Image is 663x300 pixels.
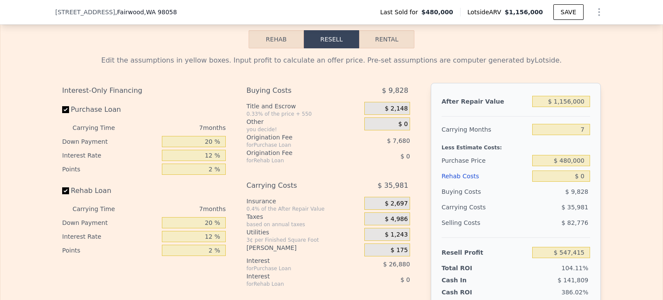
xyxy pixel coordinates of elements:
[246,142,343,148] div: for Purchase Loan
[55,8,115,16] span: [STREET_ADDRESS]
[442,276,496,284] div: Cash In
[442,215,529,231] div: Selling Costs
[359,30,414,48] button: Rental
[378,178,408,193] span: $ 35,981
[246,102,361,111] div: Title and Escrow
[246,157,343,164] div: for Rehab Loan
[467,8,505,16] span: Lotside ARV
[590,3,608,21] button: Show Options
[73,202,129,216] div: Carrying Time
[132,121,226,135] div: 7 months
[246,197,361,205] div: Insurance
[62,216,158,230] div: Down Payment
[421,8,453,16] span: $480,000
[62,243,158,257] div: Points
[73,121,129,135] div: Carrying Time
[62,135,158,148] div: Down Payment
[401,153,410,160] span: $ 0
[246,111,361,117] div: 0.33% of the price + 550
[62,148,158,162] div: Interest Rate
[246,243,361,252] div: [PERSON_NAME]
[565,188,588,195] span: $ 9,828
[383,261,410,268] span: $ 26,880
[442,245,529,260] div: Resell Profit
[562,204,588,211] span: $ 35,981
[62,230,158,243] div: Interest Rate
[246,265,343,272] div: for Purchase Loan
[442,137,590,153] div: Less Estimate Costs:
[304,30,359,48] button: Resell
[246,256,343,265] div: Interest
[62,55,601,66] div: Edit the assumptions in yellow boxes. Input profit to calculate an offer price. Pre-set assumptio...
[442,199,496,215] div: Carrying Costs
[562,265,588,272] span: 104.11%
[62,187,69,194] input: Rehab Loan
[442,122,529,137] div: Carrying Months
[246,117,361,126] div: Other
[505,9,543,16] span: $1,156,000
[62,83,226,98] div: Interest-Only Financing
[442,184,529,199] div: Buying Costs
[391,246,408,254] span: $ 175
[246,221,361,228] div: based on annual taxes
[246,83,343,98] div: Buying Costs
[562,219,588,226] span: $ 82,776
[442,168,529,184] div: Rehab Costs
[62,183,158,199] label: Rehab Loan
[62,106,69,113] input: Purchase Loan
[144,9,177,16] span: , WA 98058
[398,120,408,128] span: $ 0
[246,237,361,243] div: 3¢ per Finished Square Foot
[385,215,407,223] span: $ 4,986
[558,277,588,284] span: $ 141,809
[246,272,343,281] div: Interest
[246,228,361,237] div: Utilities
[562,289,588,296] span: 386.02%
[249,30,304,48] button: Rehab
[385,105,407,113] span: $ 2,148
[380,8,422,16] span: Last Sold for
[385,231,407,239] span: $ 1,243
[246,178,343,193] div: Carrying Costs
[401,276,410,283] span: $ 0
[62,162,158,176] div: Points
[132,202,226,216] div: 7 months
[442,153,529,168] div: Purchase Price
[385,200,407,208] span: $ 2,697
[246,133,343,142] div: Origination Fee
[382,83,408,98] span: $ 9,828
[246,205,361,212] div: 0.4% of the After Repair Value
[442,288,504,297] div: Cash ROI
[442,94,529,109] div: After Repair Value
[246,281,343,287] div: for Rehab Loan
[62,102,158,117] label: Purchase Loan
[115,8,177,16] span: , Fairwood
[442,264,496,272] div: Total ROI
[553,4,584,20] button: SAVE
[246,148,343,157] div: Origination Fee
[246,212,361,221] div: Taxes
[387,137,410,144] span: $ 7,680
[246,126,361,133] div: you decide!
